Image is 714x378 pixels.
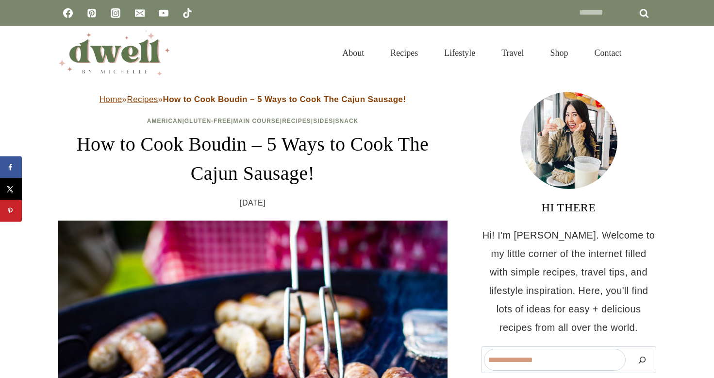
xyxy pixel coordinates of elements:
a: Home [100,95,122,104]
a: Contact [581,36,635,70]
a: Gluten-Free [184,118,231,124]
a: Recipes [282,118,311,124]
a: Email [130,3,149,23]
a: Instagram [106,3,125,23]
a: YouTube [154,3,173,23]
h1: How to Cook Boudin – 5 Ways to Cook The Cajun Sausage! [58,130,448,188]
a: About [329,36,377,70]
time: [DATE] [240,196,266,210]
button: View Search Form [640,45,656,61]
a: Recipes [377,36,431,70]
nav: Primary Navigation [329,36,634,70]
a: Snack [335,118,359,124]
h3: HI THERE [482,199,656,216]
a: Shop [537,36,581,70]
button: Search [631,349,654,371]
strong: How to Cook Boudin – 5 Ways to Cook The Cajun Sausage! [163,95,406,104]
a: Lifestyle [431,36,488,70]
a: Travel [488,36,537,70]
a: American [147,118,183,124]
img: DWELL by michelle [58,31,170,75]
a: Pinterest [82,3,101,23]
a: Sides [313,118,333,124]
a: TikTok [178,3,197,23]
span: » » [100,95,406,104]
a: Main Course [233,118,280,124]
a: Recipes [127,95,158,104]
p: Hi! I'm [PERSON_NAME]. Welcome to my little corner of the internet filled with simple recipes, tr... [482,226,656,337]
span: | | | | | [147,118,359,124]
a: Facebook [58,3,78,23]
